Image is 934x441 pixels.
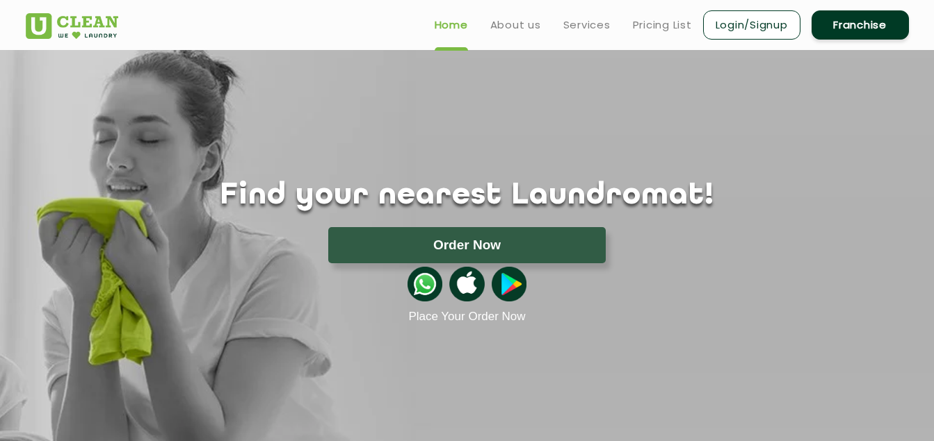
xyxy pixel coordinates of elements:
[15,178,919,213] h1: Find your nearest Laundromat!
[633,17,692,33] a: Pricing List
[703,10,800,40] a: Login/Signup
[812,10,909,40] a: Franchise
[490,17,541,33] a: About us
[435,17,468,33] a: Home
[563,17,611,33] a: Services
[492,267,526,301] img: playstoreicon.png
[26,13,118,39] img: UClean Laundry and Dry Cleaning
[449,267,484,301] img: apple-icon.png
[328,227,606,263] button: Order Now
[408,310,525,324] a: Place Your Order Now
[408,267,442,301] img: whatsappicon.png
